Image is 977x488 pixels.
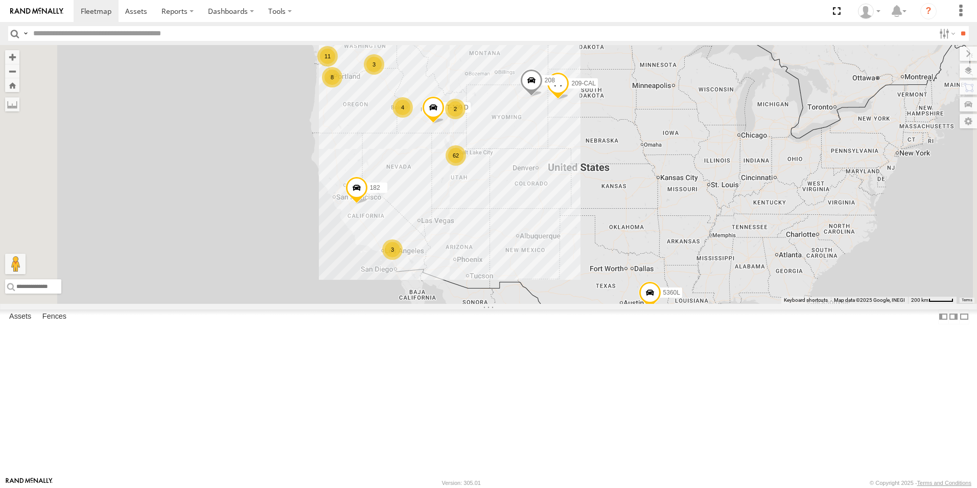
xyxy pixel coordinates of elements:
[370,184,380,191] span: 182
[317,46,338,66] div: 11
[960,114,977,128] label: Map Settings
[545,77,555,84] span: 208
[392,97,413,118] div: 4
[37,309,72,324] label: Fences
[5,64,19,78] button: Zoom out
[911,297,928,303] span: 200 km
[322,67,342,87] div: 8
[834,297,905,303] span: Map data ©2025 Google, INEGI
[447,104,469,112] span: T-199 D
[382,239,403,260] div: 3
[571,80,595,87] span: 209-CAL
[4,309,36,324] label: Assets
[917,480,971,486] a: Terms and Conditions
[854,4,884,19] div: Keith Washburn
[5,254,26,274] button: Drag Pegman onto the map to open Street View
[21,26,30,41] label: Search Query
[5,50,19,64] button: Zoom in
[959,309,969,324] label: Hide Summary Table
[442,480,481,486] div: Version: 305.01
[5,97,19,112] label: Measure
[10,8,63,15] img: rand-logo.svg
[5,78,19,92] button: Zoom Home
[6,478,53,488] a: Visit our Website
[870,480,971,486] div: © Copyright 2025 -
[445,99,466,119] div: 2
[364,54,384,75] div: 3
[962,298,972,302] a: Terms
[446,145,466,166] div: 62
[948,309,959,324] label: Dock Summary Table to the Right
[938,309,948,324] label: Dock Summary Table to the Left
[920,3,937,19] i: ?
[935,26,957,41] label: Search Filter Options
[784,297,828,304] button: Keyboard shortcuts
[663,289,680,296] span: 5360L
[908,297,957,304] button: Map Scale: 200 km per 45 pixels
